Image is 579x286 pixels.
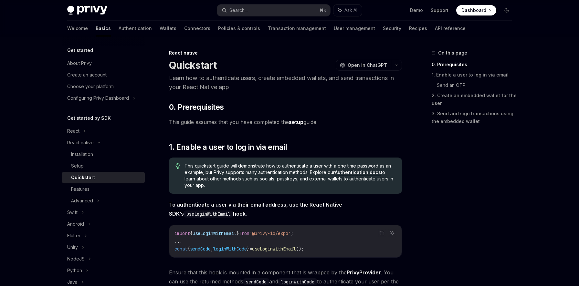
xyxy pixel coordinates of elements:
[67,71,107,79] div: Create an account
[67,220,84,228] div: Android
[96,21,111,36] a: Basics
[67,94,129,102] div: Configuring Privy Dashboard
[190,230,193,236] span: {
[67,59,92,67] div: About Privy
[320,8,326,13] span: ⌘ K
[62,81,145,92] a: Choose your platform
[71,150,93,158] div: Installation
[334,21,375,36] a: User management
[71,197,93,205] div: Advanced
[211,246,213,252] span: ,
[432,59,517,70] a: 0. Prerequisites
[67,232,80,240] div: Flutter
[67,6,107,15] img: dark logo
[67,255,85,263] div: NodeJS
[62,148,145,160] a: Installation
[456,5,496,15] a: Dashboard
[348,62,387,68] span: Open in ChatGPT
[169,74,402,92] p: Learn how to authenticate users, create embedded wallets, and send transactions in your React Nat...
[175,163,180,169] svg: Tip
[336,60,391,71] button: Open in ChatGPT
[243,278,269,285] code: sendCode
[67,267,82,274] div: Python
[435,21,466,36] a: API reference
[229,6,247,14] div: Search...
[218,21,260,36] a: Policies & controls
[67,209,78,216] div: Swift
[289,119,303,126] a: setup
[169,59,217,71] h1: Quickstart
[174,230,190,236] span: import
[268,21,326,36] a: Transaction management
[184,210,233,218] code: useLoginWithEmail
[169,117,402,127] span: This guide assumes that you have completed the guide.
[71,174,95,181] div: Quickstart
[461,7,486,14] span: Dashboard
[71,185,89,193] div: Features
[432,90,517,108] a: 2. Create an embedded wallet for the user
[67,278,78,286] div: Java
[333,5,362,16] button: Ask AI
[174,238,182,244] span: ...
[62,160,145,172] a: Setup
[249,246,252,252] span: =
[160,21,176,36] a: Wallets
[62,183,145,195] a: Features
[62,172,145,183] a: Quickstart
[247,246,249,252] span: }
[239,230,249,236] span: from
[184,21,210,36] a: Connectors
[432,108,517,127] a: 3. Send and sign transactions using the embedded wallet
[252,246,296,252] span: useLoginWithEmail
[190,246,211,252] span: sendCode
[184,163,395,189] span: This quickstart guide will demonstrate how to authenticate a user with a one time password as an ...
[169,102,224,112] span: 0. Prerequisites
[62,69,145,81] a: Create an account
[67,127,79,135] div: React
[174,246,187,252] span: const
[62,57,145,69] a: About Privy
[432,70,517,80] a: 1. Enable a user to log in via email
[249,230,291,236] span: '@privy-io/expo'
[67,83,114,90] div: Choose your platform
[67,139,94,147] div: React native
[67,21,88,36] a: Welcome
[501,5,512,15] button: Toggle dark mode
[378,229,386,237] button: Copy the contents from the code block
[169,201,342,217] strong: To authenticate a user via their email address, use the React Native SDK’s hook.
[71,162,84,170] div: Setup
[383,21,401,36] a: Security
[169,142,287,152] span: 1. Enable a user to log in via email
[119,21,152,36] a: Authentication
[437,80,517,90] a: Send an OTP
[344,7,357,14] span: Ask AI
[217,5,330,16] button: Search...⌘K
[291,230,293,236] span: ;
[296,246,304,252] span: ();
[187,246,190,252] span: {
[438,49,467,57] span: On this page
[67,114,111,122] h5: Get started by SDK
[193,230,237,236] span: useLoginWithEmail
[278,278,317,285] code: loginWithCode
[213,246,247,252] span: loginWithCode
[388,229,396,237] button: Ask AI
[67,46,93,54] h5: Get started
[410,7,423,14] a: Demo
[409,21,427,36] a: Recipes
[169,50,402,56] div: React native
[431,7,448,14] a: Support
[237,230,239,236] span: }
[335,169,381,175] a: Authentication docs
[67,243,78,251] div: Unity
[347,269,381,276] a: PrivyProvider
